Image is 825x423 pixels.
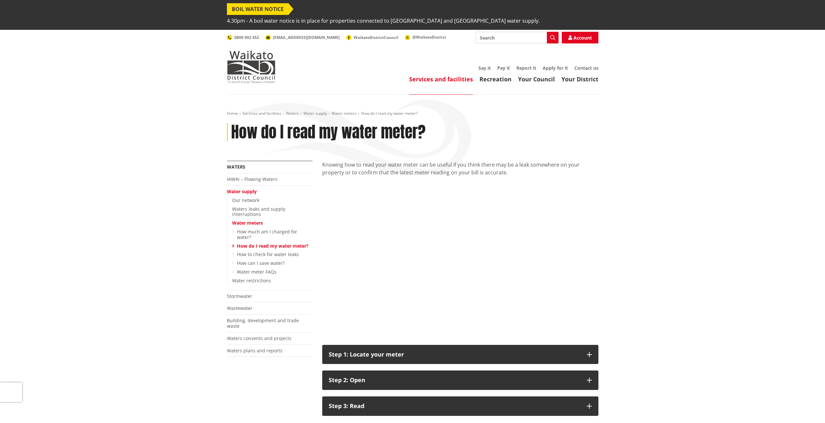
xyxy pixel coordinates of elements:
[286,111,299,116] a: Waters
[322,370,598,390] button: Step 2: Open
[346,35,398,40] a: WaikatoDistrictCouncil
[561,75,598,83] a: Your District
[227,335,291,341] a: Waters consents and projects
[332,111,357,116] a: Water meters
[237,269,277,275] a: Water meter FAQs
[232,277,271,284] a: Water restrictions
[237,251,299,257] a: How to check for water leaks
[227,51,276,83] img: Waikato District Council - Te Kaunihera aa Takiwaa o Waikato
[478,65,491,71] a: Say it
[227,347,282,354] a: Waters plans and reports
[476,32,559,43] input: Search input
[227,188,257,194] a: Water supply
[227,3,289,15] span: BOIL WATER NOTICE
[232,197,259,203] a: Our network
[329,351,580,358] div: Step 1: Locate your meter
[329,377,580,383] div: Step 2: Open
[227,293,252,299] a: Stormwater
[354,35,398,40] span: WaikatoDistrictCouncil
[409,75,473,83] a: Services and facilities
[322,396,598,416] button: Step 3: Read
[405,34,446,40] a: @WaikatoDistrict
[322,345,598,364] button: Step 1: Locate your meter
[227,164,245,170] a: Waters
[242,111,281,116] a: Services and facilities
[497,65,510,71] a: Pay it
[227,305,253,311] a: Wastewater
[227,176,277,182] a: IAWAI – Flowing Waters
[237,243,309,249] a: How do I read my water meter?
[237,229,297,240] a: How much am I charged for water?
[227,317,299,329] a: Building, development and trade waste
[227,111,238,116] a: Home
[516,65,536,71] a: Report it
[574,65,598,71] a: Contact us
[234,35,259,40] span: 0800 492 452
[329,403,580,409] div: Step 3: Read
[543,65,568,71] a: Apply for it
[322,161,598,176] p: Knowing how to read your water meter can be useful if you think there may be a leak somewhere on ...
[231,123,426,142] h1: How do I read my water meter?
[273,35,340,40] span: [EMAIL_ADDRESS][DOMAIN_NAME]
[237,260,285,266] a: How can I save water?
[361,111,418,116] span: How do I read my water meter?
[518,75,555,83] a: Your Council
[303,111,327,116] a: Water supply
[232,220,263,226] a: Water meters
[232,206,285,217] a: Waters leaks and supply interruptions
[265,35,340,40] a: [EMAIL_ADDRESS][DOMAIN_NAME]
[227,15,540,27] span: 4.30pm - A boil water notice is in place for properties connected to [GEOGRAPHIC_DATA] and [GEOGR...
[479,75,512,83] a: Recreation
[412,34,446,40] span: @WaikatoDistrict
[562,32,598,43] a: Account
[227,35,259,40] a: 0800 492 452
[227,111,598,116] nav: breadcrumb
